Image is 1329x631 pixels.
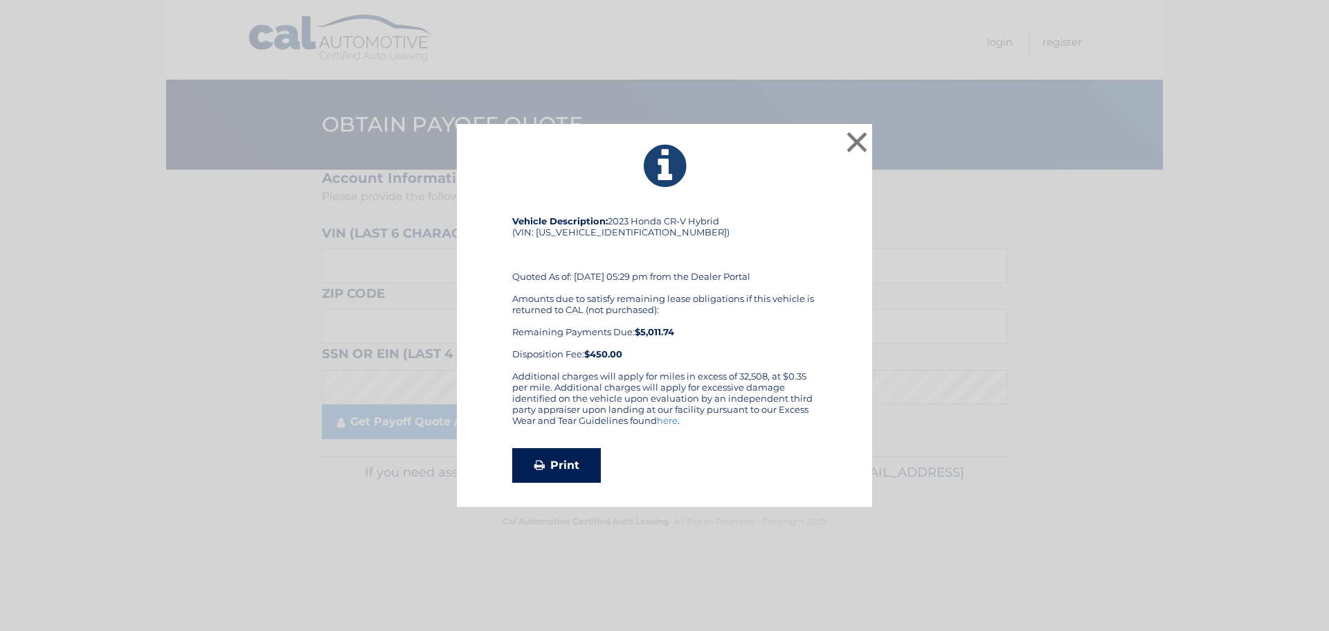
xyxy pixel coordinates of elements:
[843,128,871,156] button: ×
[584,348,622,359] strong: $450.00
[512,215,608,226] strong: Vehicle Description:
[657,415,678,426] a: here
[512,215,817,371] div: 2023 Honda CR-V Hybrid (VIN: [US_VEHICLE_IDENTIFICATION_NUMBER]) Quoted As of: [DATE] 05:29 pm fr...
[512,371,817,437] div: Additional charges will apply for miles in excess of 32,508, at $0.35 per mile. Additional charge...
[635,326,674,337] b: $5,011.74
[512,448,601,483] a: Print
[512,293,817,359] div: Amounts due to satisfy remaining lease obligations if this vehicle is returned to CAL (not purcha...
